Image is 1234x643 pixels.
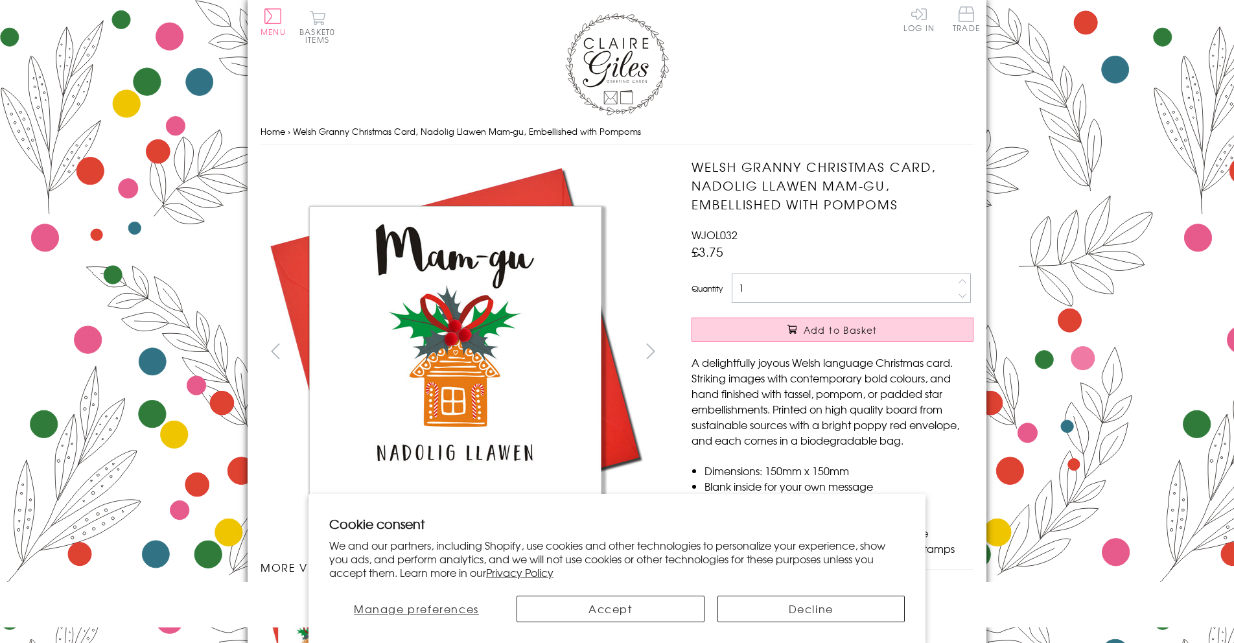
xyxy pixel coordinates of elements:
[354,601,479,616] span: Manage preferences
[704,478,973,494] li: Blank inside for your own message
[953,6,980,32] span: Trade
[692,318,973,342] button: Add to Basket
[636,336,666,366] button: next
[692,283,723,294] label: Quantity
[666,158,1054,546] img: Welsh Granny Christmas Card, Nadolig Llawen Mam-gu, Embellished with Pompoms
[305,26,335,45] span: 0 items
[329,596,504,622] button: Manage preferences
[517,596,704,622] button: Accept
[953,6,980,34] a: Trade
[261,119,973,145] nav: breadcrumbs
[329,539,905,579] p: We and our partners, including Shopify, use cookies and other technologies to personalize your ex...
[293,125,641,137] span: Welsh Granny Christmas Card, Nadolig Llawen Mam-gu, Embellished with Pompoms
[692,242,723,261] span: £3.75
[329,515,905,533] h2: Cookie consent
[261,559,666,575] h3: More views
[717,596,905,622] button: Decline
[903,6,935,32] a: Log In
[704,463,973,478] li: Dimensions: 150mm x 150mm
[261,26,286,38] span: Menu
[261,336,290,366] button: prev
[486,565,553,580] a: Privacy Policy
[299,10,335,43] button: Basket0 items
[261,125,285,137] a: Home
[261,158,649,546] img: Welsh Granny Christmas Card, Nadolig Llawen Mam-gu, Embellished with Pompoms
[692,355,973,448] p: A delightfully joyous Welsh language Christmas card. Striking images with contemporary bold colou...
[692,227,738,242] span: WJOL032
[565,13,669,115] img: Claire Giles Greetings Cards
[288,125,290,137] span: ›
[261,8,286,36] button: Menu
[692,158,973,213] h1: Welsh Granny Christmas Card, Nadolig Llawen Mam-gu, Embellished with Pompoms
[804,323,878,336] span: Add to Basket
